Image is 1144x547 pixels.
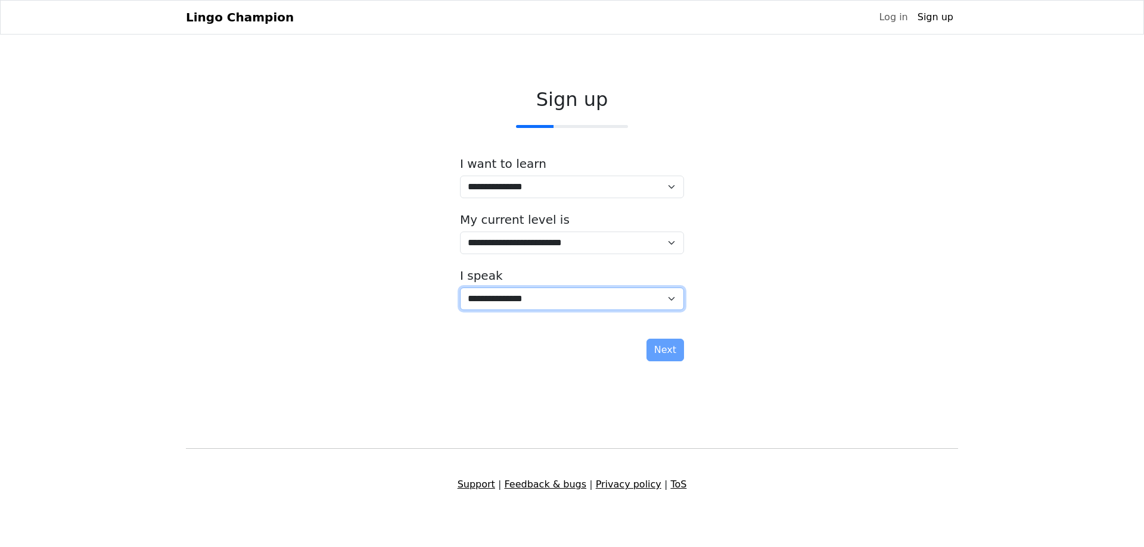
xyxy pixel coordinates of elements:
[460,268,503,283] label: I speak
[460,88,684,111] h2: Sign up
[179,477,965,492] div: | | |
[458,479,495,490] a: Support
[460,212,570,227] label: My current level is
[460,157,546,171] label: I want to learn
[913,5,958,29] a: Sign up
[504,479,586,490] a: Feedback & bugs
[670,479,686,490] a: ToS
[596,479,661,490] a: Privacy policy
[874,5,912,29] a: Log in
[186,5,294,29] a: Lingo Champion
